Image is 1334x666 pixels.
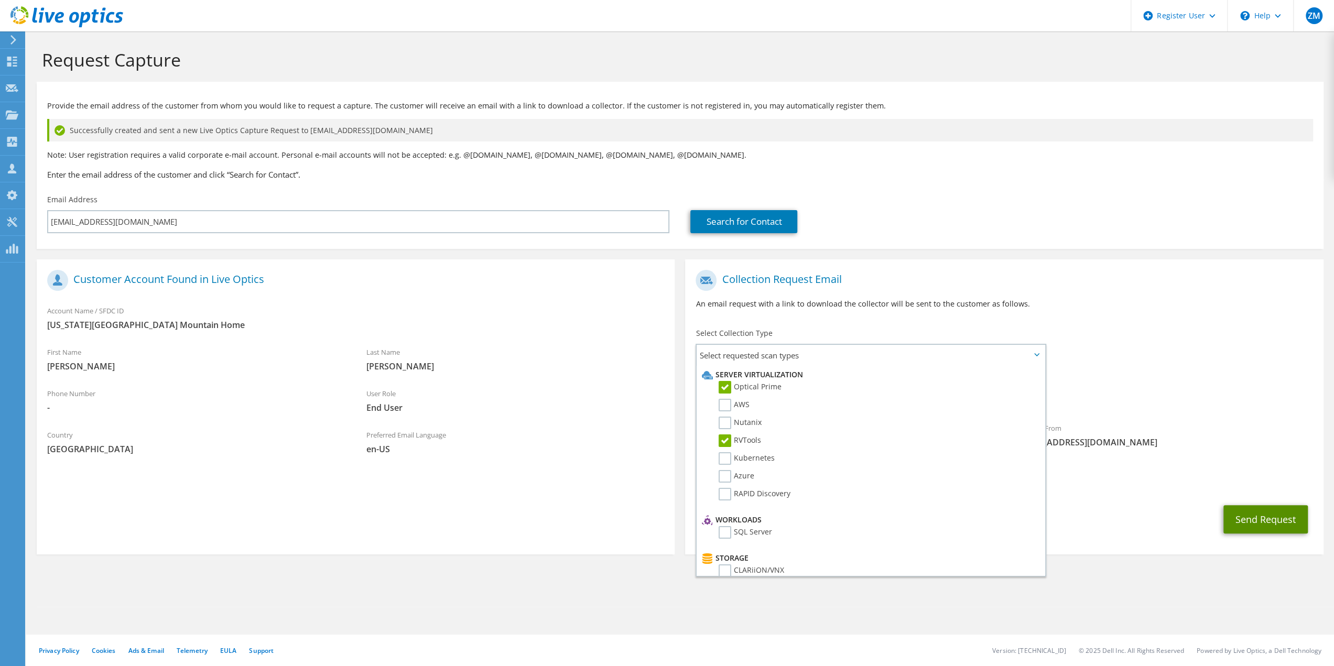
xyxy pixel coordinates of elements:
span: [GEOGRAPHIC_DATA] [47,443,345,455]
div: User Role [356,383,675,419]
div: To [685,417,1004,453]
span: [PERSON_NAME] [366,361,665,372]
label: Nutanix [719,417,762,429]
label: SQL Server [719,526,772,539]
button: Send Request [1223,505,1308,533]
h1: Customer Account Found in Live Optics [47,270,659,291]
p: An email request with a link to download the collector will be sent to the customer as follows. [696,298,1313,310]
span: Successfully created and sent a new Live Optics Capture Request to [EMAIL_ADDRESS][DOMAIN_NAME] [70,125,433,136]
div: Last Name [356,341,675,377]
span: End User [366,402,665,413]
span: [PERSON_NAME] [47,361,345,372]
svg: \n [1240,11,1250,20]
span: ZM [1306,7,1322,24]
label: CLARiiON/VNX [719,564,784,577]
span: [US_STATE][GEOGRAPHIC_DATA] Mountain Home [47,319,664,331]
label: RAPID Discovery [719,488,790,500]
label: AWS [719,399,750,411]
label: Kubernetes [719,452,775,465]
a: Telemetry [177,646,208,655]
span: [EMAIL_ADDRESS][DOMAIN_NAME] [1015,436,1313,448]
a: EULA [220,646,236,655]
h3: Enter the email address of the customer and click “Search for Contact”. [47,169,1313,180]
label: Optical Prime [719,381,782,394]
div: Preferred Email Language [356,424,675,460]
h1: Collection Request Email [696,270,1307,291]
p: Note: User registration requires a valid corporate e-mail account. Personal e-mail accounts will ... [47,149,1313,161]
p: Provide the email address of the customer from whom you would like to request a capture. The cust... [47,100,1313,112]
span: Select requested scan types [697,345,1044,366]
div: Sender & From [1004,417,1324,453]
a: Privacy Policy [39,646,79,655]
label: Azure [719,470,754,483]
a: Support [249,646,274,655]
label: RVTools [719,434,761,447]
li: © 2025 Dell Inc. All Rights Reserved [1079,646,1184,655]
li: Storage [699,552,1039,564]
a: Ads & Email [128,646,164,655]
label: Email Address [47,194,97,205]
div: CC & Reply To [685,458,1323,495]
li: Server Virtualization [699,368,1039,381]
label: Select Collection Type [696,328,772,339]
a: Search for Contact [690,210,797,233]
li: Workloads [699,514,1039,526]
div: Account Name / SFDC ID [37,300,675,336]
li: Version: [TECHNICAL_ID] [992,646,1066,655]
li: Powered by Live Optics, a Dell Technology [1197,646,1321,655]
span: - [47,402,345,413]
span: en-US [366,443,665,455]
div: Country [37,424,356,460]
div: First Name [37,341,356,377]
a: Cookies [92,646,116,655]
div: Requested Collections [685,370,1323,412]
div: Phone Number [37,383,356,419]
h1: Request Capture [42,49,1313,71]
